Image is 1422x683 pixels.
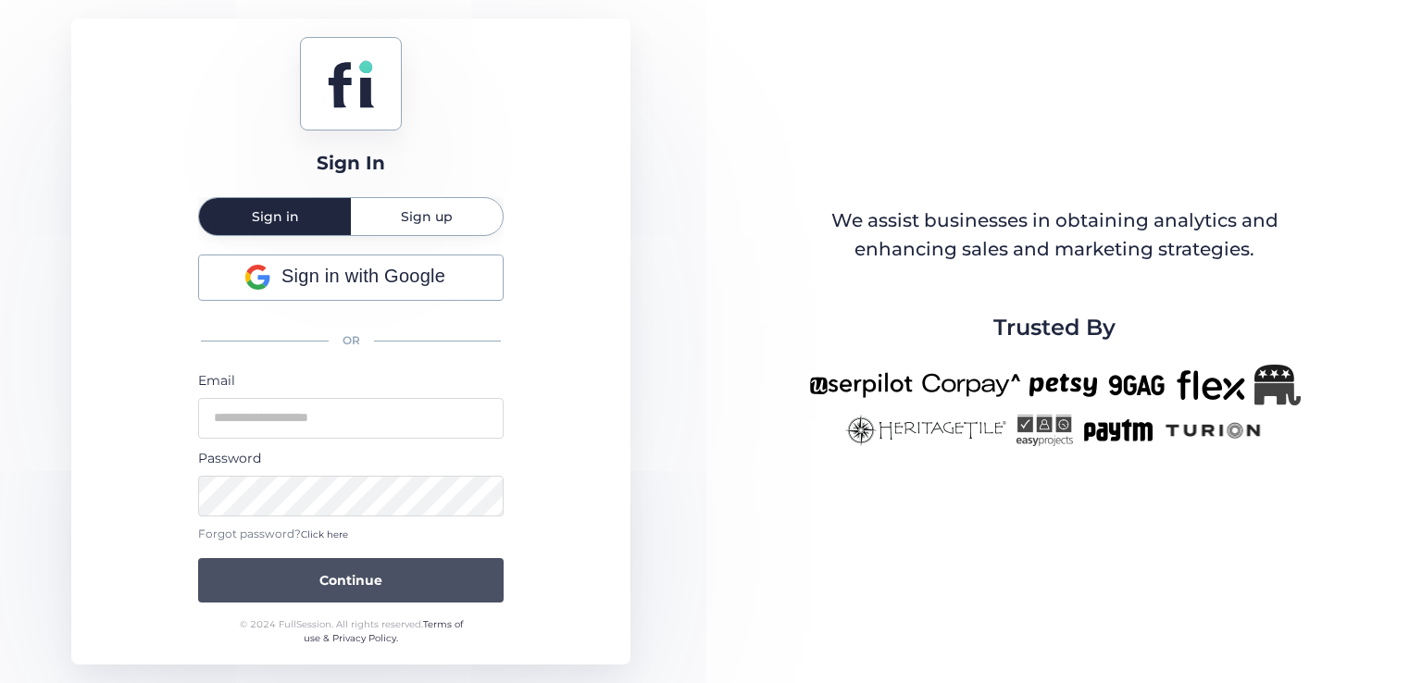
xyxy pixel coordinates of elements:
div: Sign In [317,149,385,178]
span: Sign in with Google [281,262,445,291]
span: Click here [301,528,348,540]
img: userpilot-new.png [809,365,913,405]
button: Continue [198,558,504,602]
span: Sign in [252,210,299,223]
img: Republicanlogo-bw.png [1254,365,1301,405]
img: turion-new.png [1163,415,1264,446]
div: OR [198,321,504,361]
div: Email [198,370,504,391]
a: Terms of use & Privacy Policy. [304,618,463,645]
span: Sign up [401,210,453,223]
div: Forgot password? [198,526,504,543]
img: paytm-new.png [1082,415,1154,446]
div: Password [198,448,504,468]
div: © 2024 FullSession. All rights reserved. [231,617,471,646]
img: 9gag-new.png [1106,365,1167,405]
img: heritagetile-new.png [845,415,1006,446]
img: flex-new.png [1177,365,1245,405]
div: We assist businesses in obtaining analytics and enhancing sales and marketing strategies. [810,206,1299,265]
span: Continue [319,570,382,590]
img: easyprojects-new.png [1016,415,1073,446]
img: corpay-new.png [922,365,1020,405]
span: Trusted By [993,310,1116,345]
img: petsy-new.png [1029,365,1097,405]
